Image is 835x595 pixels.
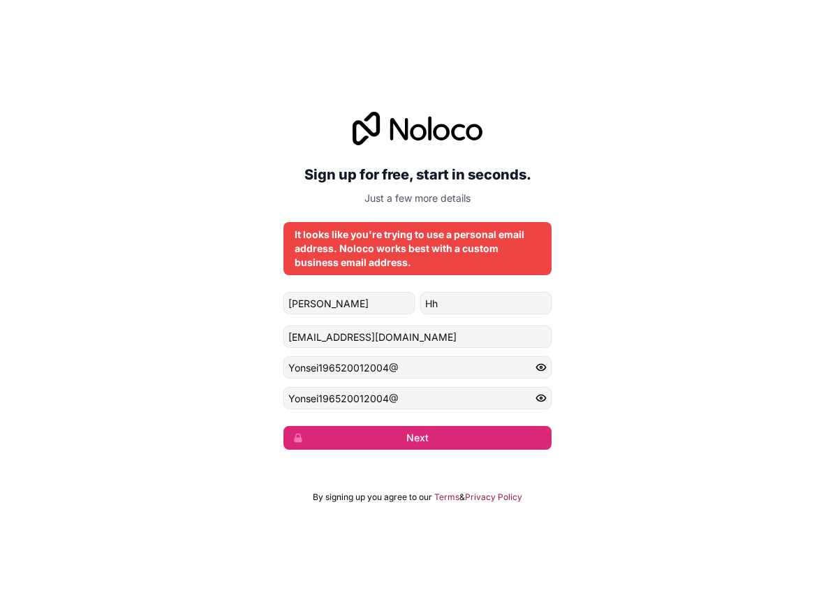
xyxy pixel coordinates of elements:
span: & [459,492,465,503]
input: Password [283,356,552,379]
input: given-name [283,292,415,314]
button: Next [283,426,552,450]
input: Email address [283,325,552,348]
input: family-name [420,292,552,314]
a: Terms [434,492,459,503]
h2: Sign up for free, start in seconds. [283,162,552,187]
p: Just a few more details [283,191,552,205]
a: Privacy Policy [465,492,522,503]
span: By signing up you agree to our [313,492,432,503]
div: It looks like you're trying to use a personal email address. Noloco works best with a custom busi... [295,228,540,270]
input: Confirm password [283,387,552,409]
